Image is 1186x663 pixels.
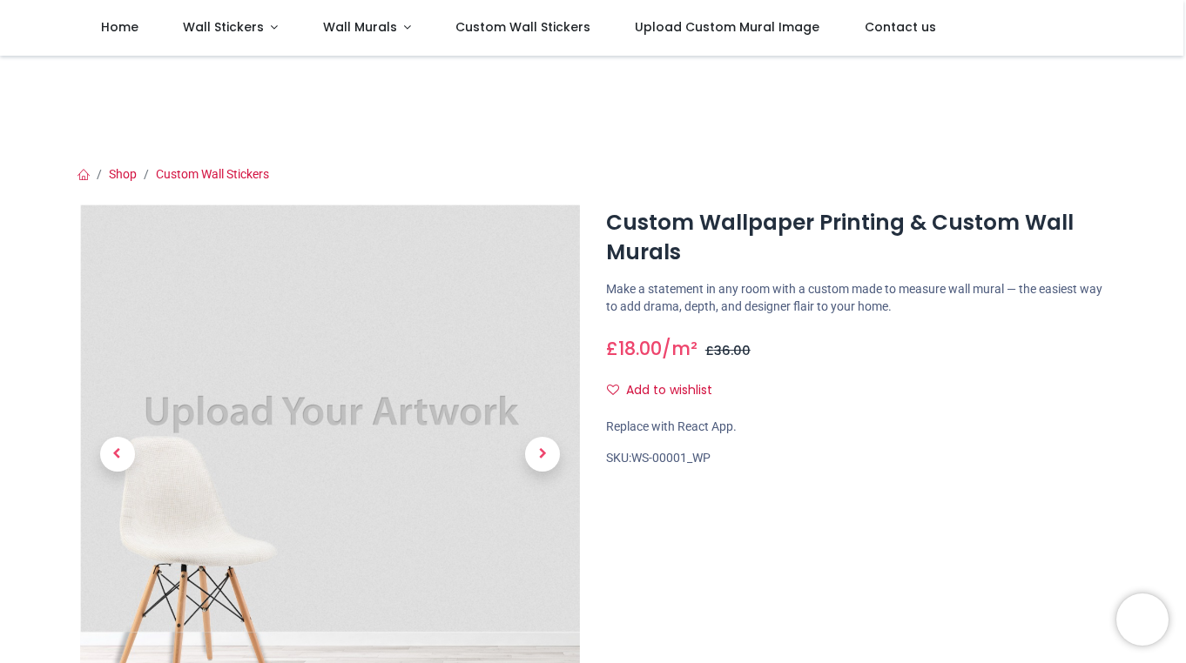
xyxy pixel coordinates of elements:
span: WS-00001_WP [631,451,711,465]
a: Previous [80,279,155,629]
div: Replace with React App. [606,419,1107,436]
span: Wall Stickers [183,18,264,36]
span: £ [705,342,751,359]
span: Custom Wall Stickers [455,18,590,36]
button: Add to wishlistAdd to wishlist [606,376,727,405]
p: Make a statement in any room with a custom made to measure wall mural — the easiest way to add dr... [606,281,1107,315]
span: Contact us [865,18,936,36]
iframe: Brevo live chat [1116,593,1169,646]
a: Shop [109,167,137,181]
i: Add to wishlist [607,384,619,396]
a: Custom Wall Stickers [156,167,269,181]
span: Wall Murals [323,18,397,36]
span: /m² [662,336,697,361]
span: 36.00 [714,342,751,359]
span: Home [101,18,138,36]
span: Next [525,437,560,472]
span: £ [606,336,662,361]
a: Next [505,279,580,629]
h1: Custom Wallpaper Printing & Custom Wall Murals [606,208,1107,268]
span: 18.00 [618,336,662,361]
div: SKU: [606,450,1107,467]
span: Previous [100,437,135,472]
span: Upload Custom Mural Image [635,18,819,36]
